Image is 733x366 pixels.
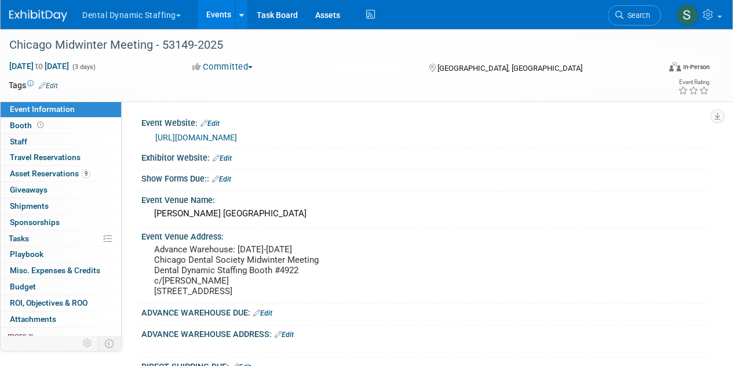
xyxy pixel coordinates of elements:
[141,191,710,206] div: Event Venue Name:
[35,121,46,129] span: Booth not reserved yet
[1,295,121,311] a: ROI, Objectives & ROO
[10,282,36,291] span: Budget
[188,61,257,73] button: Committed
[9,79,58,91] td: Tags
[82,169,90,178] span: 9
[200,119,220,128] a: Edit
[71,63,96,71] span: (3 days)
[9,234,29,243] span: Tasks
[1,182,121,198] a: Giveaways
[676,4,698,26] img: Sam Murphy
[10,185,48,194] span: Giveaways
[78,336,98,351] td: Personalize Event Tab Strip
[150,205,701,223] div: [PERSON_NAME] [GEOGRAPHIC_DATA]
[155,133,237,142] a: [URL][DOMAIN_NAME]
[1,134,121,150] a: Staff
[141,325,710,340] div: ADVANCE WAREHOUSE ADDRESS:
[8,331,26,340] span: more
[10,218,60,227] span: Sponsorships
[141,170,710,185] div: Show Forms Due::
[10,153,81,162] span: Travel Reservations
[669,62,681,71] img: Format-Inperson.png
[1,231,121,247] a: Tasks
[141,114,710,129] div: Event Website:
[9,61,70,71] span: [DATE] [DATE]
[10,249,43,259] span: Playbook
[154,244,366,296] pre: Advance Warehouse: [DATE]-[DATE] Chicago Dental Society Midwinter Meeting Dental Dynamic Staffing...
[437,64,582,73] span: [GEOGRAPHIC_DATA], [GEOGRAPHIC_DATA]
[678,79,709,85] div: Event Rating
[212,175,231,183] a: Edit
[141,228,710,242] div: Event Venue Address:
[10,266,100,275] span: Misc. Expenses & Credits
[9,10,67,21] img: ExhibitDay
[1,279,121,295] a: Budget
[10,169,90,178] span: Asset Reservations
[141,149,710,164] div: Exhibitor Website:
[1,166,121,182] a: Asset Reservations9
[623,11,650,20] span: Search
[607,60,710,78] div: Event Format
[10,121,46,130] span: Booth
[5,35,650,56] div: Chicago Midwinter Meeting - 53149-2025
[1,328,121,343] a: more
[10,201,49,211] span: Shipments
[1,247,121,262] a: Playbook
[1,263,121,278] a: Misc. Expenses & Credits
[39,82,58,90] a: Edit
[1,150,121,165] a: Travel Reservations
[275,331,294,339] a: Edit
[10,137,27,146] span: Staff
[253,309,272,317] a: Edit
[1,215,121,230] a: Sponsorships
[608,5,661,26] a: Search
[1,118,121,133] a: Booth
[1,311,121,327] a: Attachments
[213,154,232,162] a: Edit
[10,104,75,114] span: Event Information
[10,298,87,307] span: ROI, Objectives & ROO
[141,304,710,319] div: ADVANCE WAREHOUSE DUE:
[34,61,45,71] span: to
[10,314,56,324] span: Attachments
[1,102,121,117] a: Event Information
[1,198,121,214] a: Shipments
[98,336,122,351] td: Toggle Event Tabs
[683,63,710,71] div: In-Person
